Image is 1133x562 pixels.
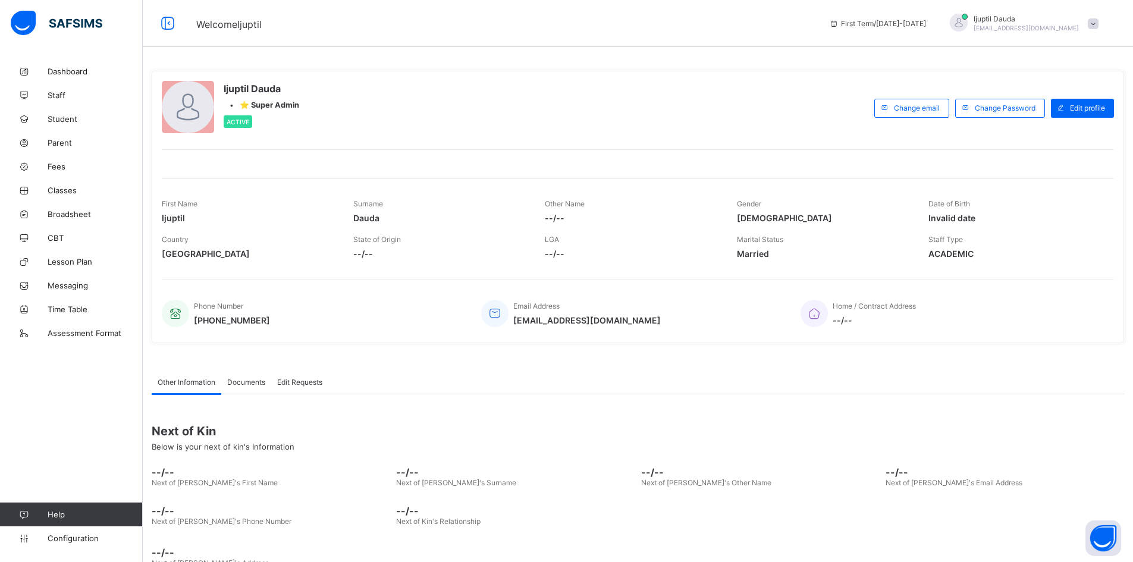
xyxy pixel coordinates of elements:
span: Student [48,114,143,124]
span: Assessment Format [48,328,143,338]
span: Home / Contract Address [833,302,916,310]
span: ⭐ Super Admin [240,101,299,109]
span: --/-- [152,466,390,478]
span: --/-- [396,505,635,517]
span: Time Table [48,304,143,314]
span: Staff Type [928,235,963,244]
span: Marital Status [737,235,783,244]
span: Dashboard [48,67,143,76]
span: Help [48,510,142,519]
span: Date of Birth [928,199,970,208]
span: State of Origin [353,235,401,244]
span: Edit Requests [277,378,322,387]
span: Ijuptil Dauda [974,14,1079,23]
span: --/-- [545,249,718,259]
span: --/-- [396,466,635,478]
span: Fees [48,162,143,171]
span: Next of [PERSON_NAME]'s Other Name [641,478,771,487]
div: • [224,101,299,109]
span: [DEMOGRAPHIC_DATA] [737,213,911,223]
span: ACADEMIC [928,249,1102,259]
span: Configuration [48,533,142,543]
span: Gender [737,199,761,208]
span: Next of [PERSON_NAME]'s Phone Number [152,517,291,526]
button: Open asap [1085,520,1121,556]
span: --/-- [545,213,718,223]
span: Invalid date [928,213,1102,223]
span: Change email [894,103,940,112]
span: Next of Kin [152,424,1124,438]
span: --/-- [152,547,1124,558]
span: Ijuptil [162,213,335,223]
span: Welcome Ijuptil [196,18,262,30]
span: Messaging [48,281,143,290]
span: --/-- [886,466,1124,478]
span: session/term information [829,19,926,28]
span: Below is your next of kin's Information [152,442,294,451]
span: Next of Kin's Relationship [396,517,481,526]
span: Next of [PERSON_NAME]'s First Name [152,478,278,487]
span: LGA [545,235,559,244]
span: Parent [48,138,143,147]
span: Edit profile [1070,103,1105,112]
span: Documents [227,378,265,387]
span: --/-- [152,505,390,517]
span: [EMAIL_ADDRESS][DOMAIN_NAME] [974,24,1079,32]
span: [GEOGRAPHIC_DATA] [162,249,335,259]
span: Next of [PERSON_NAME]'s Surname [396,478,516,487]
span: Lesson Plan [48,257,143,266]
span: Surname [353,199,383,208]
span: Change Password [975,103,1035,112]
span: --/-- [641,466,880,478]
span: Staff [48,90,143,100]
span: --/-- [353,249,527,259]
span: Broadsheet [48,209,143,219]
span: Next of [PERSON_NAME]'s Email Address [886,478,1022,487]
img: safsims [11,11,102,36]
span: Dauda [353,213,527,223]
span: [EMAIL_ADDRESS][DOMAIN_NAME] [513,315,661,325]
span: Active [227,118,249,125]
span: Other Information [158,378,215,387]
span: Other Name [545,199,585,208]
div: Ijuptil Dauda [938,14,1104,33]
span: Email Address [513,302,560,310]
span: Classes [48,186,143,195]
span: --/-- [833,315,916,325]
span: Married [737,249,911,259]
span: [PHONE_NUMBER] [194,315,270,325]
span: CBT [48,233,143,243]
span: Ijuptil Dauda [224,83,299,95]
span: First Name [162,199,197,208]
span: Country [162,235,189,244]
span: Phone Number [194,302,243,310]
